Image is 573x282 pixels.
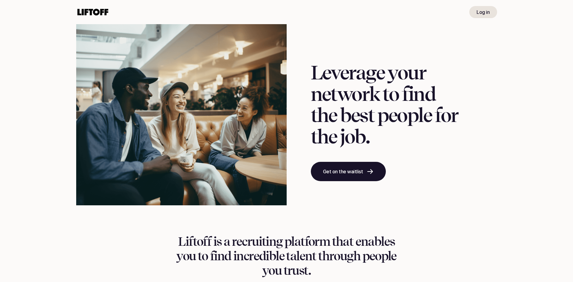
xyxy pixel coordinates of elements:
[323,168,363,175] p: Get on the waitlist
[311,162,386,181] a: Get on the waitlist
[477,8,490,16] p: Log in
[469,6,497,18] a: Log in
[311,62,458,147] h1: Leverage your network to find the best people for the job.
[172,234,402,278] h1: Liftoff is a recruiting platform that enables you to find incredible talent through people you tr...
